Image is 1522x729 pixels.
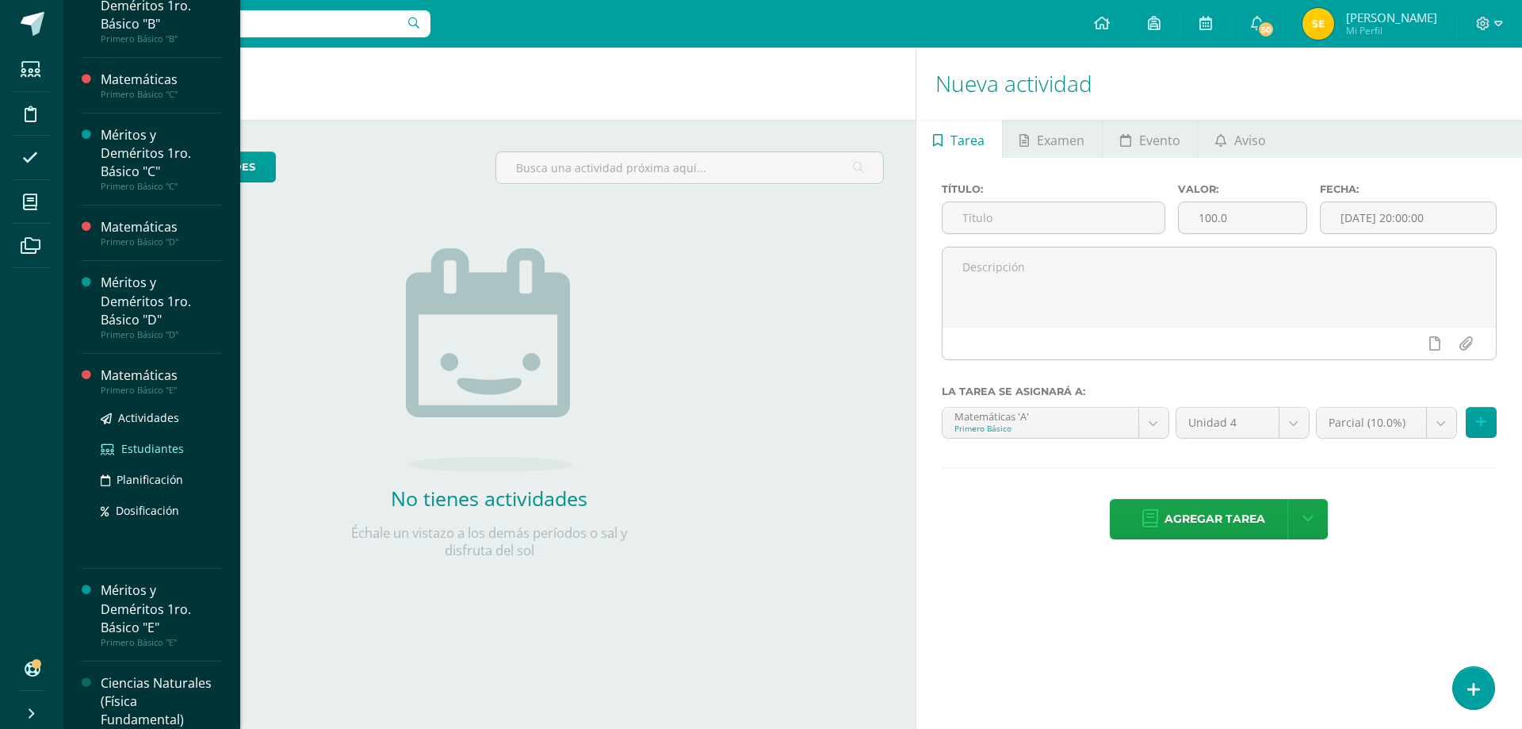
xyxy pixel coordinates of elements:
[101,33,221,44] div: Primero Básico "B"
[496,152,882,183] input: Busca una actividad próxima aquí...
[935,48,1503,120] h1: Nueva actividad
[101,218,221,247] a: MatemáticasPrimero Básico "D"
[101,126,221,181] div: Méritos y Deméritos 1ro. Básico "C"
[101,274,221,340] a: Méritos y Deméritos 1ro. Básico "D"Primero Básico "D"
[1302,8,1334,40] img: 4bad093d77cd7ecf46967f1ed9d7601c.png
[101,329,221,340] div: Primero Básico "D"
[74,10,430,37] input: Busca un usuario...
[1346,24,1437,37] span: Mi Perfil
[1179,202,1306,233] input: Puntos máximos
[101,181,221,192] div: Primero Básico "C"
[1176,408,1309,438] a: Unidad 4
[1329,408,1414,438] span: Parcial (10.0%)
[101,366,221,385] div: Matemáticas
[101,439,221,458] a: Estudiantes
[1037,121,1084,159] span: Examen
[101,71,221,100] a: MatemáticasPrimero Básico "C"
[101,236,221,247] div: Primero Básico "D"
[1317,408,1456,438] a: Parcial (10.0%)
[943,202,1164,233] input: Título
[954,408,1126,423] div: Matemáticas 'A'
[101,126,221,192] a: Méritos y Deméritos 1ro. Básico "C"Primero Básico "C"
[1164,500,1265,539] span: Agregar tarea
[1103,120,1197,158] a: Evento
[331,485,648,512] h2: No tienes actividades
[101,470,221,489] a: Planificación
[118,410,179,425] span: Actividades
[101,218,221,236] div: Matemáticas
[82,48,897,120] h1: Actividades
[1139,121,1180,159] span: Evento
[1320,183,1497,195] label: Fecha:
[1234,121,1266,159] span: Aviso
[406,248,572,472] img: no_activities.png
[101,674,221,729] div: Ciencias Naturales (Física Fundamental)
[950,121,985,159] span: Tarea
[101,637,221,648] div: Primero Básico "E"
[943,408,1168,438] a: Matemáticas 'A'Primero Básico
[101,581,221,647] a: Méritos y Deméritos 1ro. Básico "E"Primero Básico "E"
[101,409,221,427] a: Actividades
[1178,183,1307,195] label: Valor:
[101,501,221,520] a: Dosificación
[1198,120,1283,158] a: Aviso
[331,524,648,559] p: Échale un vistazo a los demás períodos o sal y disfruta del sol
[954,423,1126,434] div: Primero Básico
[1257,21,1275,38] span: 50
[121,441,184,456] span: Estudiantes
[101,366,221,396] a: MatemáticasPrimero Básico "E"
[1346,10,1437,25] span: [PERSON_NAME]
[101,89,221,100] div: Primero Básico "C"
[942,183,1165,195] label: Título:
[1003,120,1102,158] a: Examen
[1188,408,1267,438] span: Unidad 4
[942,386,1497,397] label: La tarea se asignará a:
[117,472,183,487] span: Planificación
[101,581,221,636] div: Méritos y Deméritos 1ro. Básico "E"
[1321,202,1496,233] input: Fecha de entrega
[101,71,221,89] div: Matemáticas
[101,385,221,396] div: Primero Básico "E"
[116,503,179,518] span: Dosificación
[916,120,1002,158] a: Tarea
[101,274,221,328] div: Méritos y Deméritos 1ro. Básico "D"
